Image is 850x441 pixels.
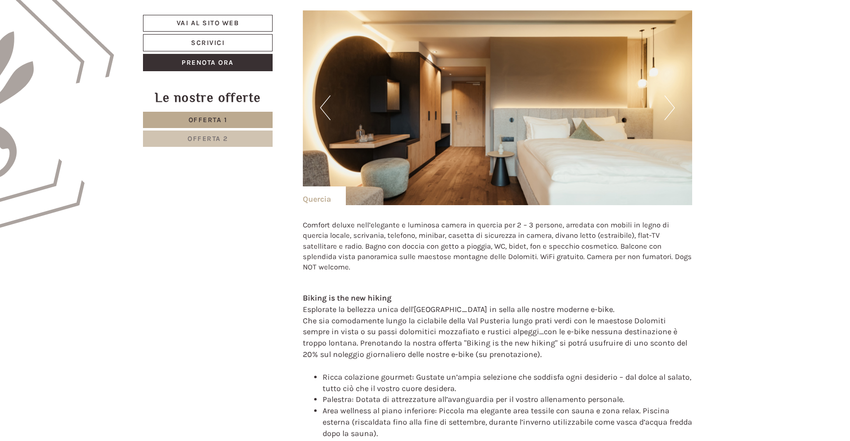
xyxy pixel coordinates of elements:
[15,48,155,55] small: 15:00
[143,88,273,107] div: Le nostre offerte
[303,10,693,205] img: image
[303,293,693,304] div: Biking is the new hiking
[189,116,228,124] span: Offerta 1
[143,15,273,32] a: Vai al sito web
[143,34,273,51] a: Scrivici
[303,220,693,273] p: Comfort deluxe nell’elegante e luminosa camera in quercia per 2 – 3 persone, arredata con mobili ...
[337,261,389,278] button: Invia
[323,405,693,440] li: Area wellness al piano inferiore: Piccola ma elegante area tessile con sauna e zona relax. Piscin...
[188,134,228,143] span: Offerta 2
[320,95,331,120] button: Previous
[7,27,160,57] div: Buon giorno, come possiamo aiutarla?
[303,186,346,205] div: Quercia
[177,7,212,24] div: [DATE]
[303,304,693,360] div: Esplorate la bellezza unica dell'[GEOGRAPHIC_DATA] in sella alle nostre moderne e-bike. Che sia c...
[323,372,693,395] li: Ricca colazione gourmet: Gustate un’ampia selezione che soddisfa ogni desiderio – dal dolce al sa...
[143,54,273,71] a: Prenota ora
[15,29,155,37] div: Hotel B&B Feldmessner
[323,394,693,405] li: Palestra: Dotata di attrezzature all’avanguardia per il vostro allenamento personale.
[664,95,675,120] button: Next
